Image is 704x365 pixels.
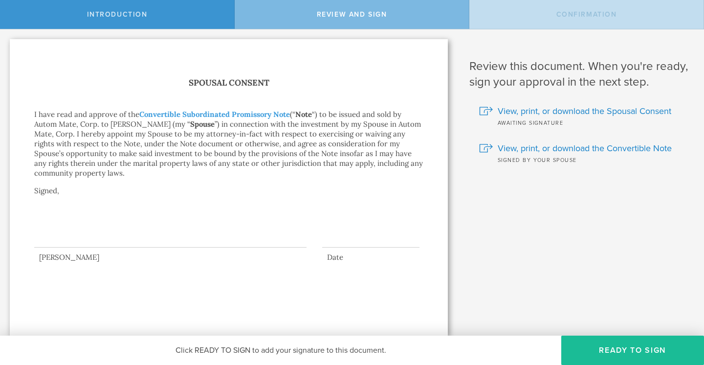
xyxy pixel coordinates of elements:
h1: Review this document. When you're ready, sign your approval in the next step. [469,59,689,90]
div: Date [322,252,419,262]
button: Ready to Sign [561,336,704,365]
div: Signed by your spouse [479,155,689,164]
h1: Spousal Consent [34,76,423,90]
div: Awaiting signature [479,117,689,127]
p: Signed, [34,186,423,215]
p: I have read and approve of the (“ “) to be issued and sold by Autom Mate, Corp. to [PERSON_NAME] ... [34,110,423,178]
iframe: Chat Widget [655,289,704,336]
span: Confirmation [556,10,617,19]
a: Convertible Subordinated Promissory Note [139,110,290,119]
div: [PERSON_NAME] [34,252,307,262]
span: Introduction [87,10,148,19]
strong: Note [295,110,312,119]
span: View, print, or download the Spousal Consent [498,105,671,117]
span: Review and Sign [317,10,387,19]
strong: Spouse [190,119,215,129]
span: View, print, or download the Convertible Note [498,142,672,155]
